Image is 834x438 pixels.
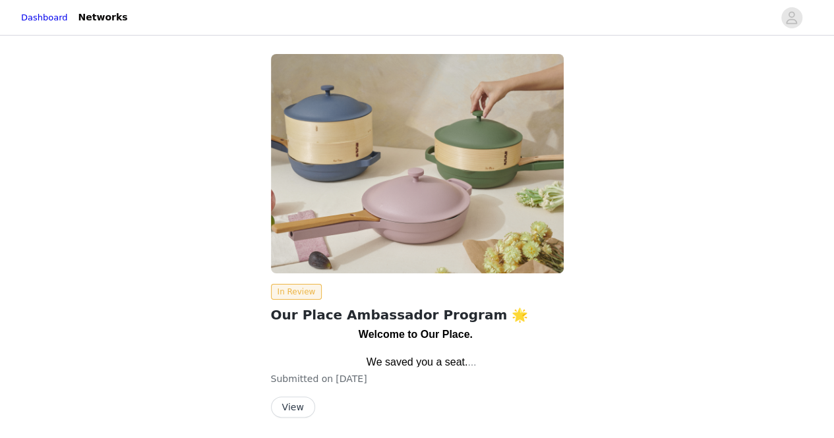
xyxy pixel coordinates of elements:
span: We saved you a seat. [367,356,477,368]
span: In Review [271,284,322,300]
strong: Welcome to Our Place. [359,329,473,340]
a: Dashboard [21,11,68,24]
div: avatar [785,7,798,28]
span: Submitted on [271,373,334,384]
h2: Our Place Ambassador Program 🌟 [271,305,564,325]
button: View [271,397,315,418]
span: [DATE] [336,373,367,384]
a: View [271,402,315,412]
img: Our Place [271,54,564,273]
a: Networks [71,3,136,32]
